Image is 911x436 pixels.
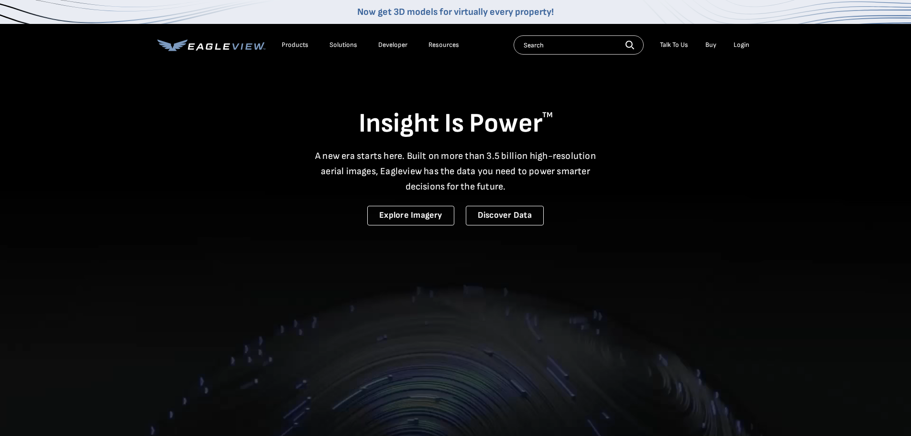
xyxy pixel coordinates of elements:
div: Products [282,41,308,49]
sup: TM [542,111,553,120]
div: Solutions [329,41,357,49]
a: Buy [705,41,716,49]
a: Developer [378,41,407,49]
div: Talk To Us [660,41,688,49]
h1: Insight Is Power [157,107,754,141]
a: Now get 3D models for virtually every property! [357,6,554,18]
div: Resources [428,41,459,49]
a: Explore Imagery [367,206,454,225]
input: Search [514,35,644,55]
p: A new era starts here. Built on more than 3.5 billion high-resolution aerial images, Eagleview ha... [309,148,602,194]
div: Login [734,41,749,49]
a: Discover Data [466,206,544,225]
